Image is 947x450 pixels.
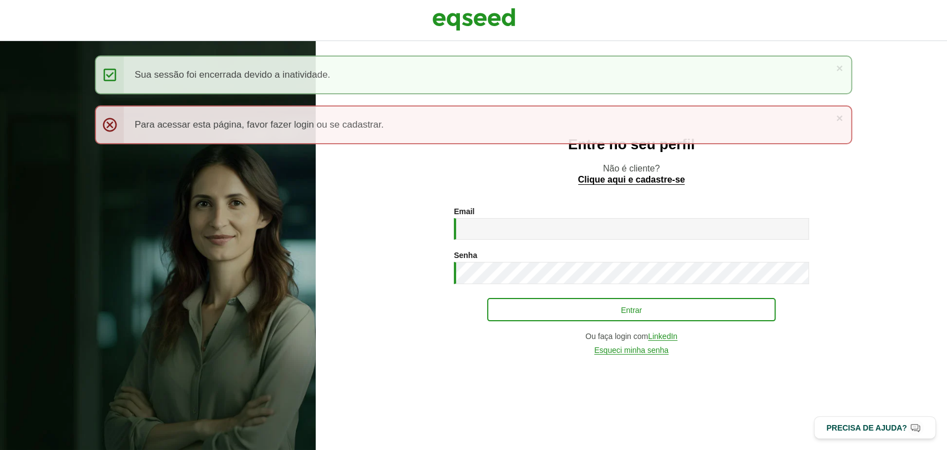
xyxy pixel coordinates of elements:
[594,346,669,355] a: Esqueci minha senha
[95,55,853,94] div: Sua sessão foi encerrada devido a inatividade.
[836,112,843,124] a: ×
[338,163,925,184] p: Não é cliente?
[487,298,776,321] button: Entrar
[454,332,809,341] div: Ou faça login com
[454,251,477,259] label: Senha
[578,175,685,185] a: Clique aqui e cadastre-se
[95,105,853,144] div: Para acessar esta página, favor fazer login ou se cadastrar.
[432,6,515,33] img: EqSeed Logo
[836,62,843,74] a: ×
[648,332,677,341] a: LinkedIn
[454,208,474,215] label: Email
